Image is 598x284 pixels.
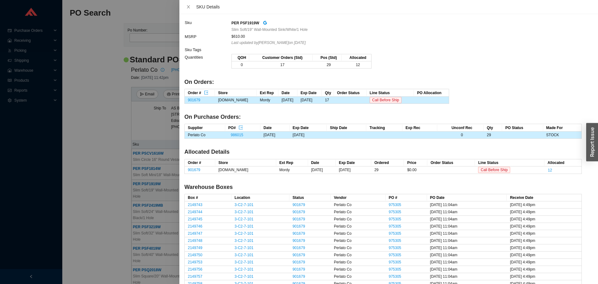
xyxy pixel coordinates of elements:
[331,194,386,201] th: Vendor
[334,89,367,97] th: Order Status
[414,89,449,97] th: PO Allocation
[427,209,507,216] td: [DATE] 11:04am
[367,89,414,97] th: Line Status
[235,253,254,257] a: 3-C2-7-101
[427,194,507,201] th: PO Date
[543,132,581,139] td: STOCK
[507,237,581,244] td: [DATE] 4:49pm
[543,124,581,132] th: Made For
[507,259,581,266] td: [DATE] 4:49pm
[185,132,225,139] td: Perlato Co
[231,21,259,25] strong: PER PSF1919W
[389,203,401,207] a: 975305
[484,132,502,139] td: 29
[260,132,290,139] td: [DATE]
[437,124,484,132] th: Unconf Rec
[292,231,305,236] a: 901679
[389,267,401,272] a: 975305
[427,223,507,230] td: [DATE] 11:04am
[544,159,581,166] th: Allocated
[232,61,249,69] td: 0
[235,246,254,250] a: 3-C2-7-101
[185,159,215,166] th: Order #
[278,97,297,104] td: [DATE]
[336,159,371,166] th: Exp Date
[386,194,427,201] th: PO #
[184,54,231,72] td: Quantities
[184,148,582,156] h4: Allocated Details
[331,230,386,237] td: Perlato Co
[184,19,231,33] td: Sku
[389,274,401,279] a: 975305
[184,4,192,9] button: Close
[188,238,202,243] a: 2149748
[215,89,257,97] th: Store
[389,253,401,257] a: 975305
[336,166,371,174] td: [DATE]
[231,26,308,33] span: Slim Soft/19" Wall-Mounted Sink/White/1 Hole
[276,166,308,174] td: Mordy
[389,246,401,250] a: 975305
[427,252,507,259] td: [DATE] 11:04am
[475,159,544,166] th: Line Status
[297,97,322,104] td: [DATE]
[331,201,386,209] td: Perlato Co
[502,124,543,132] th: PO Status
[231,194,289,201] th: Location
[292,267,305,272] a: 901679
[507,273,581,280] td: [DATE] 4:49pm
[235,231,254,236] a: 3-C2-7-101
[188,224,202,229] a: 2149746
[188,217,202,221] a: 2149745
[263,21,267,25] span: google
[548,167,552,170] button: 12
[292,260,305,264] a: 901679
[313,54,342,61] th: Pos (Std)
[235,203,254,207] a: 3-C2-7-101
[478,167,510,173] span: Call Before Ship
[371,159,404,166] th: Ordered
[235,217,254,221] a: 3-C2-7-101
[292,274,305,279] a: 901679
[322,97,334,104] td: 17
[184,33,231,46] td: MSRP
[257,89,278,97] th: Ext Rep
[239,125,243,130] span: export
[235,224,254,229] a: 3-C2-7-101
[276,159,308,166] th: Ext Rep
[327,124,366,132] th: Ship Date
[292,238,305,243] a: 901679
[507,194,581,201] th: Receive Date
[204,90,208,95] span: export
[389,210,401,214] a: 975305
[188,98,200,102] a: 901679
[371,166,404,174] td: 29
[331,216,386,223] td: Perlato Co
[507,230,581,237] td: [DATE] 4:49pm
[427,273,507,280] td: [DATE] 11:04am
[292,210,305,214] a: 901679
[507,266,581,273] td: [DATE] 4:49pm
[427,230,507,237] td: [DATE] 11:04am
[257,97,278,104] td: Mordy
[322,89,334,97] th: Qty
[185,124,225,132] th: Supplier
[427,159,475,166] th: Order Status
[188,274,202,279] a: 2149757
[507,216,581,223] td: [DATE] 4:49pm
[292,246,305,250] a: 901679
[235,274,254,279] a: 3-C2-7-101
[249,61,313,69] td: 17
[389,238,401,243] a: 975305
[215,166,276,174] td: [DOMAIN_NAME]
[215,97,257,104] td: [DOMAIN_NAME]
[188,210,202,214] a: 2149744
[188,260,202,264] a: 2149753
[235,210,254,214] a: 3-C2-7-101
[308,166,336,174] td: [DATE]
[331,266,386,273] td: Perlato Co
[342,54,371,61] th: Allocated
[427,216,507,223] td: [DATE] 11:04am
[238,124,243,129] button: export
[231,133,243,137] a: 986015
